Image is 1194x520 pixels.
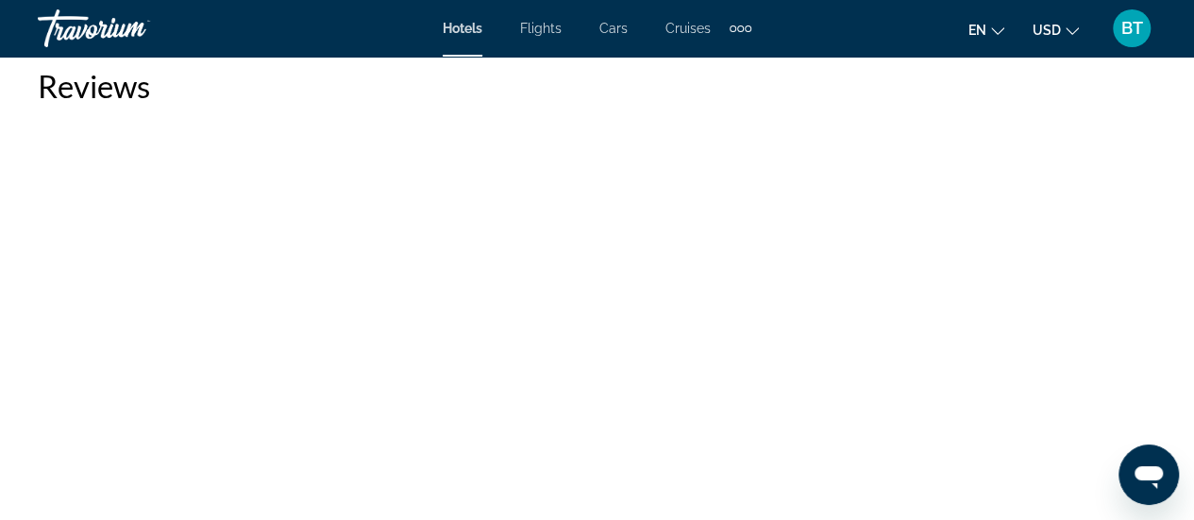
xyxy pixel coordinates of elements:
span: en [968,23,986,38]
button: User Menu [1107,8,1156,48]
span: BT [1121,19,1143,38]
button: Change language [968,16,1004,43]
iframe: Button to launch messaging window [1118,445,1179,505]
a: Cruises [665,21,711,36]
a: Travorium [38,4,227,53]
a: Hotels [443,21,482,36]
button: Change currency [1033,16,1079,43]
button: Extra navigation items [730,13,751,43]
a: Cars [599,21,628,36]
a: Flights [520,21,562,36]
span: USD [1033,23,1061,38]
h2: Reviews [38,67,1156,105]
